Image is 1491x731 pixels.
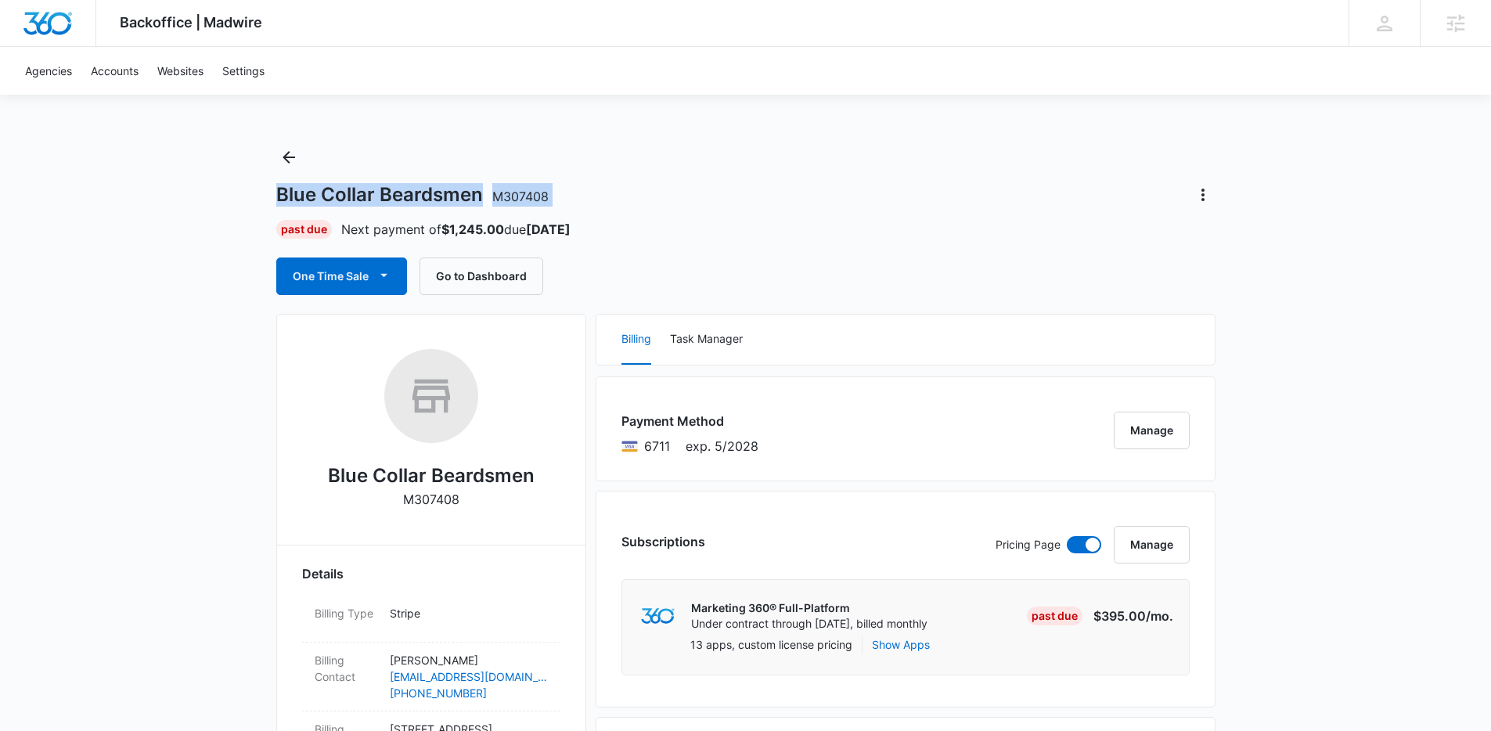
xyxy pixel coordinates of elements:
[526,221,571,237] strong: [DATE]
[302,596,560,643] div: Billing TypeStripe
[420,257,543,295] button: Go to Dashboard
[276,257,407,295] button: One Time Sale
[686,437,758,456] span: exp. 5/2028
[390,652,548,668] p: [PERSON_NAME]
[621,412,758,430] h3: Payment Method
[691,600,927,616] p: Marketing 360® Full-Platform
[1146,608,1173,624] span: /mo.
[492,189,549,204] span: M307408
[276,145,301,170] button: Back
[315,652,377,685] dt: Billing Contact
[390,685,548,701] a: [PHONE_NUMBER]
[1093,607,1173,625] p: $395.00
[690,636,852,653] p: 13 apps, custom license pricing
[16,47,81,95] a: Agencies
[996,536,1061,553] p: Pricing Page
[276,220,332,239] div: Past Due
[441,221,504,237] strong: $1,245.00
[691,616,927,632] p: Under contract through [DATE], billed monthly
[403,490,459,509] p: M307408
[1114,526,1190,564] button: Manage
[120,14,262,31] span: Backoffice | Madwire
[328,462,535,490] h2: Blue Collar Beardsmen
[1114,412,1190,449] button: Manage
[1027,607,1082,625] div: Past Due
[302,564,344,583] span: Details
[872,636,930,653] button: Show Apps
[670,315,743,365] button: Task Manager
[276,183,549,207] h1: Blue Collar Beardsmen
[81,47,148,95] a: Accounts
[641,608,675,625] img: marketing360Logo
[390,605,548,621] p: Stripe
[302,643,560,711] div: Billing Contact[PERSON_NAME][EMAIL_ADDRESS][DOMAIN_NAME][PHONE_NUMBER]
[621,532,705,551] h3: Subscriptions
[341,220,571,239] p: Next payment of due
[390,668,548,685] a: [EMAIL_ADDRESS][DOMAIN_NAME]
[1190,182,1215,207] button: Actions
[621,315,651,365] button: Billing
[644,437,670,456] span: Visa ending with
[315,605,377,621] dt: Billing Type
[148,47,213,95] a: Websites
[213,47,274,95] a: Settings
